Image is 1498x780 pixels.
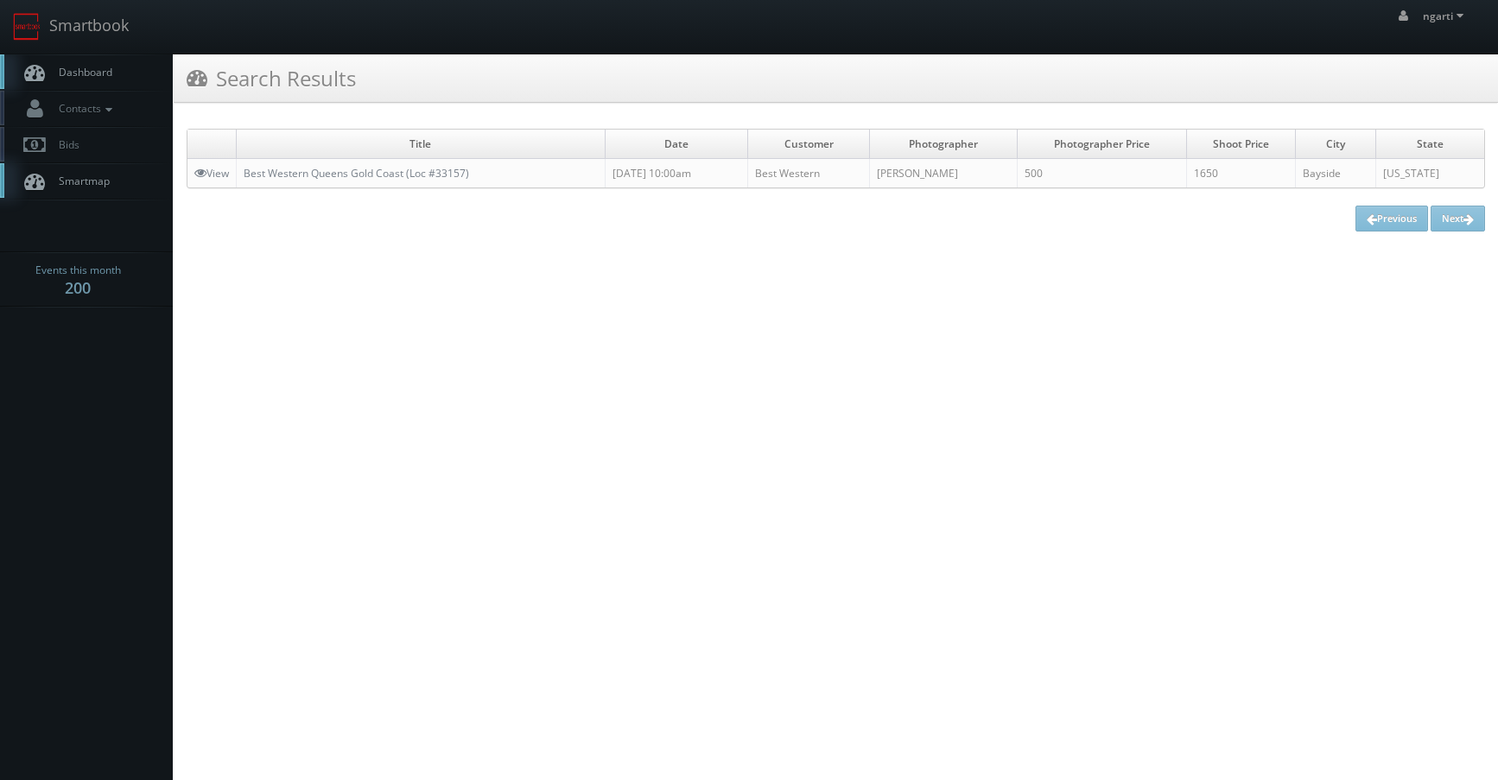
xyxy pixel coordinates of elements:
td: [US_STATE] [1376,159,1484,188]
td: Shoot Price [1187,130,1296,159]
strong: 200 [65,277,91,298]
span: Bids [50,137,79,152]
td: Title [237,130,606,159]
td: Photographer Price [1017,130,1186,159]
td: Bayside [1295,159,1376,188]
span: Dashboard [50,65,112,79]
td: [PERSON_NAME] [870,159,1017,188]
span: Smartmap [50,174,110,188]
span: ngarti [1423,9,1469,23]
a: View [194,166,229,181]
span: Contacts [50,101,117,116]
td: Best Western [748,159,870,188]
td: City [1295,130,1376,159]
img: smartbook-logo.png [13,13,41,41]
td: Photographer [870,130,1017,159]
td: Date [605,130,748,159]
td: [DATE] 10:00am [605,159,748,188]
a: Best Western Queens Gold Coast (Loc #33157) [244,166,469,181]
td: 1650 [1187,159,1296,188]
h3: Search Results [187,63,356,93]
span: Events this month [35,262,121,279]
td: Customer [748,130,870,159]
td: State [1376,130,1484,159]
td: 500 [1017,159,1186,188]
